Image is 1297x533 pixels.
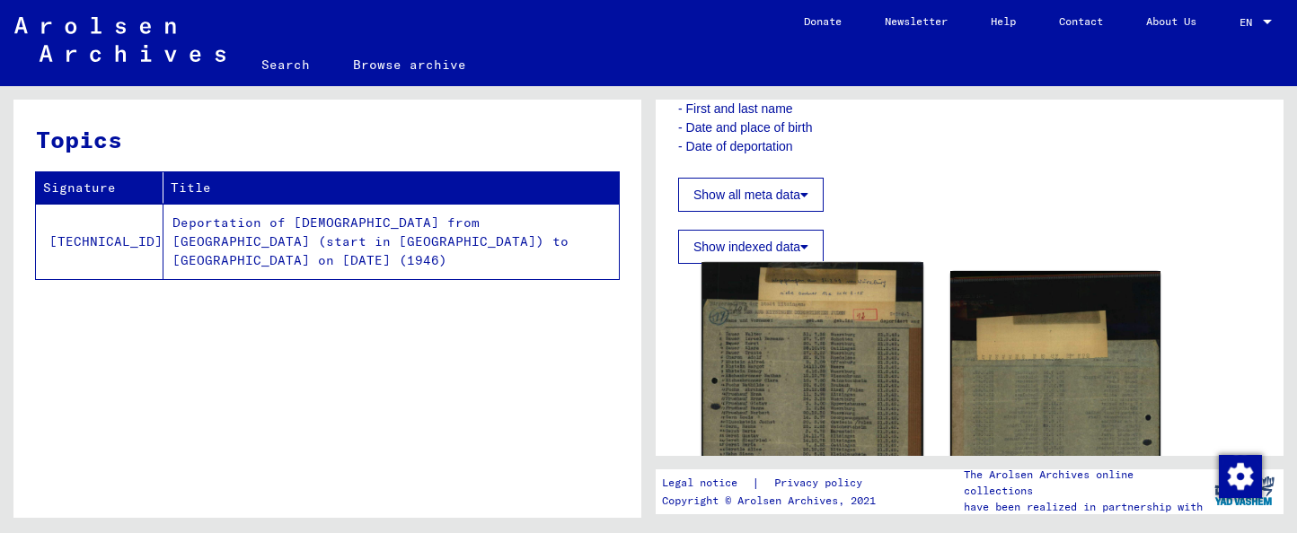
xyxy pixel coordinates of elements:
[1211,468,1278,513] img: yv_logo.png
[36,122,618,157] h3: Topics
[678,178,824,212] button: Show all meta data
[662,474,752,493] a: Legal notice
[240,43,331,86] a: Search
[36,172,163,204] th: Signature
[964,467,1205,499] p: The Arolsen Archives online collections
[760,474,884,493] a: Privacy policy
[331,43,488,86] a: Browse archive
[662,493,884,509] p: Copyright © Arolsen Archives, 2021
[1219,455,1262,498] img: Change consent
[14,17,225,62] img: Arolsen_neg.svg
[163,172,619,204] th: Title
[1240,16,1259,29] span: EN
[1218,454,1261,497] div: Change consent
[163,204,619,279] td: Deportation of [DEMOGRAPHIC_DATA] from [GEOGRAPHIC_DATA] (start in [GEOGRAPHIC_DATA]) to [GEOGRAP...
[662,474,884,493] div: |
[36,204,163,279] td: [TECHNICAL_ID]
[678,230,824,264] button: Show indexed data
[964,499,1205,515] p: have been realized in partnership with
